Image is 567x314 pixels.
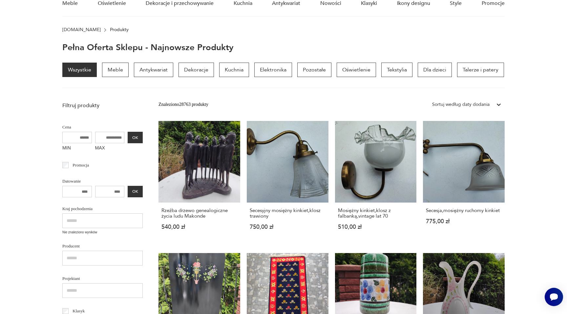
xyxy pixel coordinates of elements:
[73,162,89,169] p: Promocja
[161,224,237,230] p: 540,00 zł
[178,63,214,77] a: Dekoracje
[457,63,504,77] a: Talerze i patery
[381,63,412,77] a: Tekstylia
[62,102,143,109] p: Filtruj produkty
[297,63,331,77] a: Pozostałe
[102,63,129,77] a: Meble
[338,224,414,230] p: 510,00 zł
[158,121,240,243] a: Rzeźba drzewo genealogiczne życia ludu MakondeRzeźba drzewo genealogiczne życia ludu Makonde540,0...
[62,178,143,185] p: Datowanie
[62,27,101,32] a: [DOMAIN_NAME]
[62,143,92,154] label: MIN
[110,27,129,32] p: Produkty
[62,205,143,212] p: Kraj pochodzenia
[418,63,452,77] a: Dla dzieci
[254,63,292,77] a: Elektronika
[134,63,173,77] a: Antykwariat
[219,63,249,77] a: Kuchnia
[62,230,143,235] p: Nie znaleziono wyników
[62,63,97,77] a: Wszystkie
[158,101,208,108] div: Znaleziono 28763 produkty
[426,208,502,213] h3: Secesja,mosiężny ruchomy kinkiet
[338,208,414,219] h3: Mosiężny kinkiet,klosz z falbanką,vintage lat 70
[161,208,237,219] h3: Rzeźba drzewo genealogiczne życia ludu Makonde
[545,288,563,306] iframe: Smartsupp widget button
[432,101,490,108] div: Sortuj według daty dodania
[62,243,143,250] p: Producent
[423,121,505,243] a: Secesja,mosiężny ruchomy kinkietSecesja,mosiężny ruchomy kinkiet775,00 zł
[62,275,143,282] p: Projektant
[250,208,325,219] h3: Secesyjny mosiężny kinkiet,klosz trawiony
[335,121,417,243] a: Mosiężny kinkiet,klosz z falbanką,vintage lat 70Mosiężny kinkiet,klosz z falbanką,vintage lat 705...
[426,219,502,224] p: 775,00 zł
[128,132,143,143] button: OK
[62,124,143,131] p: Cena
[247,121,328,243] a: Secesyjny mosiężny kinkiet,klosz trawionySecesyjny mosiężny kinkiet,klosz trawiony750,00 zł
[337,63,376,77] a: Oświetlenie
[95,143,125,154] label: MAX
[250,224,325,230] p: 750,00 zł
[62,43,234,52] h1: Pełna oferta sklepu - najnowsze produkty
[128,186,143,197] button: OK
